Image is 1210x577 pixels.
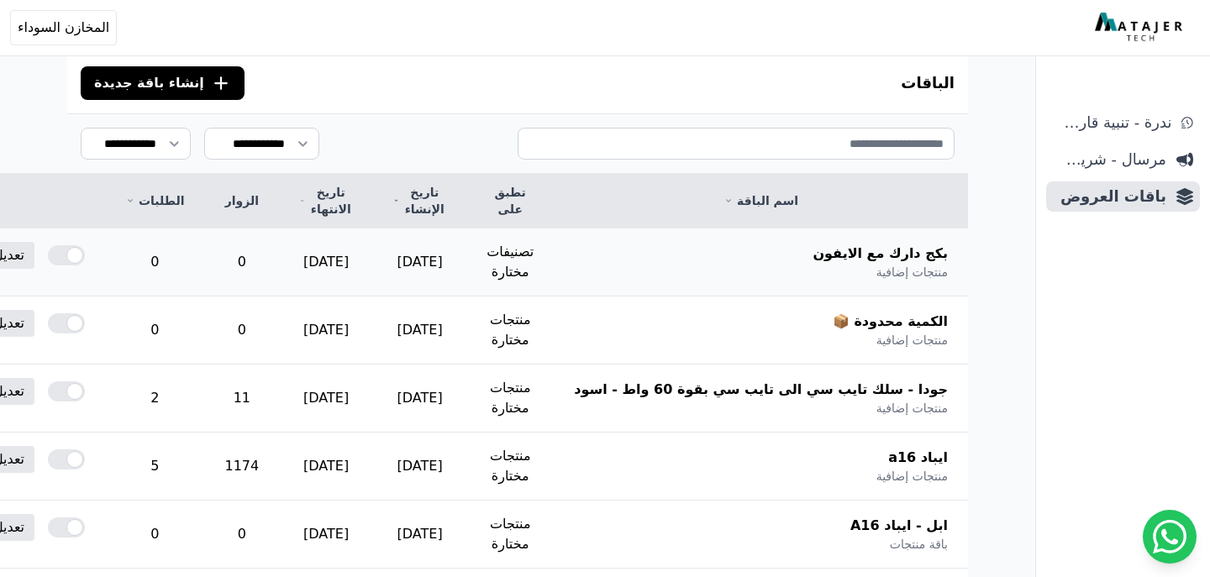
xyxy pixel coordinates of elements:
span: باقة منتجات [890,536,948,553]
span: ايباد a16 [888,448,948,468]
td: 0 [205,228,280,296]
span: منتجات إضافية [876,264,948,281]
td: 0 [205,296,280,365]
a: تاريخ الإنشاء [393,184,446,218]
td: [DATE] [279,365,373,433]
span: باقات العروض [1053,185,1166,208]
a: الطلبات [125,192,184,209]
td: 0 [105,501,204,569]
td: [DATE] [279,433,373,501]
td: 5 [105,433,204,501]
button: إنشاء باقة جديدة [81,66,245,100]
td: [DATE] [373,433,466,501]
td: [DATE] [373,228,466,296]
td: منتجات مختارة [466,433,554,501]
td: [DATE] [279,296,373,365]
span: جودا - سلك تايب سي الى تايب سي بقوة 60 واط - اسود [574,380,948,400]
td: 0 [105,296,204,365]
td: 1174 [205,433,280,501]
span: ابل - ايباد A16 [850,516,948,536]
span: ندرة - تنبية قارب علي النفاذ [1053,111,1171,134]
span: مرسال - شريط دعاية [1053,148,1166,171]
th: تطبق على [466,174,554,228]
td: [DATE] [373,365,466,433]
h3: الباقات [901,71,955,95]
td: 2 [105,365,204,433]
span: منتجات إضافية [876,400,948,417]
td: [DATE] [373,296,466,365]
td: 0 [205,501,280,569]
span: بكج دارك مع الايفون [813,244,948,264]
button: المخازن السوداء [10,10,117,45]
td: [DATE] [373,501,466,569]
img: MatajerTech Logo [1095,13,1186,43]
th: الزوار [205,174,280,228]
span: الكمية محدودة 📦 [833,312,948,332]
td: [DATE] [279,501,373,569]
span: منتجات إضافية [876,332,948,349]
td: 0 [105,228,204,296]
span: إنشاء باقة جديدة [94,73,204,93]
td: 11 [205,365,280,433]
span: منتجات إضافية [876,468,948,485]
td: منتجات مختارة [466,296,554,365]
td: منتجات مختارة [466,365,554,433]
a: اسم الباقة [574,192,948,209]
a: تاريخ الانتهاء [299,184,353,218]
span: المخازن السوداء [18,18,109,38]
td: [DATE] [279,228,373,296]
td: منتجات مختارة [466,501,554,569]
td: تصنيفات مختارة [466,228,554,296]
